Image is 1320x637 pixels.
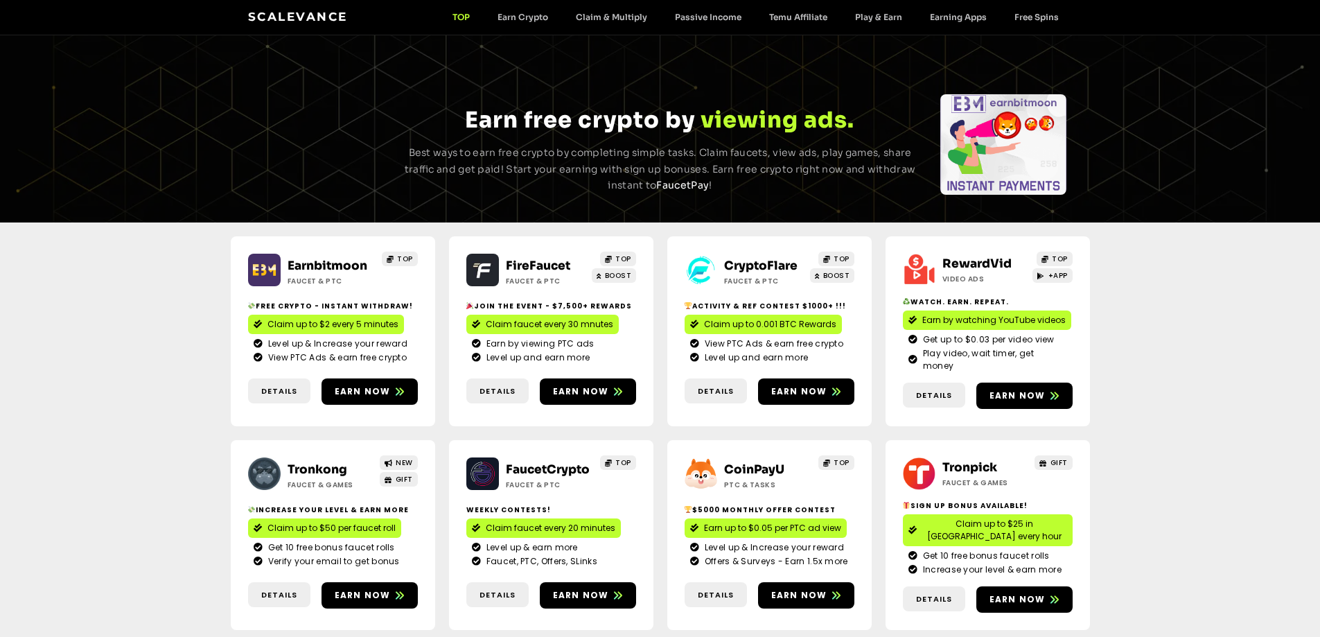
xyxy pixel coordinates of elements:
[922,518,1067,543] span: Claim up to $25 in [GEOGRAPHIC_DATA] every hour
[466,505,636,515] h2: Weekly contests!
[466,582,529,608] a: Details
[506,276,592,286] h2: Faucet & PTC
[553,589,609,602] span: Earn now
[335,385,391,398] span: Earn now
[288,480,374,490] h2: Faucet & Games
[288,462,347,477] a: Tronkong
[466,378,529,404] a: Details
[942,274,1029,284] h2: Video ads
[685,301,854,311] h2: Activity & ref contest $1000+ !!!
[382,252,418,266] a: TOP
[1035,455,1073,470] a: GIFT
[903,298,910,305] img: ♻️
[483,351,590,364] span: Level up and earn more
[600,455,636,470] a: TOP
[466,518,621,538] a: Claim faucet every 20 minutes
[479,589,516,601] span: Details
[989,593,1046,606] span: Earn now
[479,385,516,397] span: Details
[771,589,827,602] span: Earn now
[1032,268,1073,283] a: +APP
[942,478,1029,488] h2: Faucet & Games
[818,252,854,266] a: TOP
[288,276,374,286] h2: Faucet & PTC
[724,480,811,490] h2: ptc & Tasks
[989,390,1046,402] span: Earn now
[261,589,297,601] span: Details
[248,315,404,334] a: Claim up to $2 every 5 minutes
[592,268,636,283] a: BOOST
[248,378,310,404] a: Details
[656,179,709,191] a: FaucetPay
[248,10,348,24] a: Scalevance
[701,555,848,568] span: Offers & Surveys - Earn 1.5x more
[922,314,1066,326] span: Earn by watching YouTube videos
[253,94,379,195] div: Slides
[724,276,811,286] h2: Faucet & PTC
[465,106,695,134] span: Earn free crypto by
[397,254,413,264] span: TOP
[1048,270,1068,281] span: +APP
[976,586,1073,613] a: Earn now
[248,302,255,309] img: 💸
[698,589,734,601] span: Details
[506,480,592,490] h2: Faucet & PTC
[265,351,407,364] span: View PTC Ads & earn free crypto
[486,318,613,331] span: Claim faucet every 30 mnutes
[919,564,1062,576] span: Increase your level & earn more
[483,338,595,350] span: Earn by viewing PTC ads
[1037,252,1073,266] a: TOP
[248,505,418,515] h2: Increase your level & earn more
[248,582,310,608] a: Details
[403,145,918,194] p: Best ways to earn free crypto by completing simple tasks. Claim faucets, view ads, play games, sh...
[685,505,854,515] h2: $5000 Monthly Offer contest
[758,582,854,609] a: Earn now
[615,457,631,468] span: TOP
[758,378,854,405] a: Earn now
[265,338,407,350] span: Level up & Increase your reward
[380,472,418,487] a: GIFT
[261,385,297,397] span: Details
[483,555,597,568] span: Faucet, PTC, Offers, SLinks
[466,315,619,334] a: Claim faucet every 30 mnutes
[396,474,413,485] span: GIFT
[685,378,747,404] a: Details
[903,311,1071,330] a: Earn by watching YouTube videos
[685,302,692,309] img: 🏆
[810,268,854,283] a: BOOST
[976,383,1073,409] a: Earn now
[322,582,418,609] a: Earn now
[771,385,827,398] span: Earn now
[724,462,784,477] a: CoinPayU
[942,256,1012,271] a: RewardVid
[903,383,965,408] a: Details
[834,254,850,264] span: TOP
[919,333,1055,346] span: Get up to $0.03 per video view
[267,522,396,534] span: Claim up to $50 per faucet roll
[248,518,401,538] a: Claim up to $50 per faucet roll
[903,297,1073,307] h2: Watch. Earn. Repeat.
[439,12,484,22] a: TOP
[685,506,692,513] img: 🏆
[823,270,850,281] span: BOOST
[265,541,395,554] span: Get 10 free bonus faucet rolls
[701,351,809,364] span: Level up and earn more
[698,385,734,397] span: Details
[916,12,1001,22] a: Earning Apps
[322,378,418,405] a: Earn now
[380,455,418,470] a: NEW
[919,550,1050,562] span: Get 10 free bonus faucet rolls
[439,12,1073,22] nav: Menu
[248,301,418,311] h2: Free crypto - Instant withdraw!
[335,589,391,602] span: Earn now
[685,315,842,334] a: Claim up to 0.001 BTC Rewards
[265,555,400,568] span: Verify your email to get bonus
[486,522,615,534] span: Claim faucet every 20 minutes
[484,12,562,22] a: Earn Crypto
[903,514,1073,546] a: Claim up to $25 in [GEOGRAPHIC_DATA] every hour
[903,500,1073,511] h2: Sign Up Bonus Available!
[1001,12,1073,22] a: Free Spins
[483,541,578,554] span: Level up & earn more
[834,457,850,468] span: TOP
[540,582,636,609] a: Earn now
